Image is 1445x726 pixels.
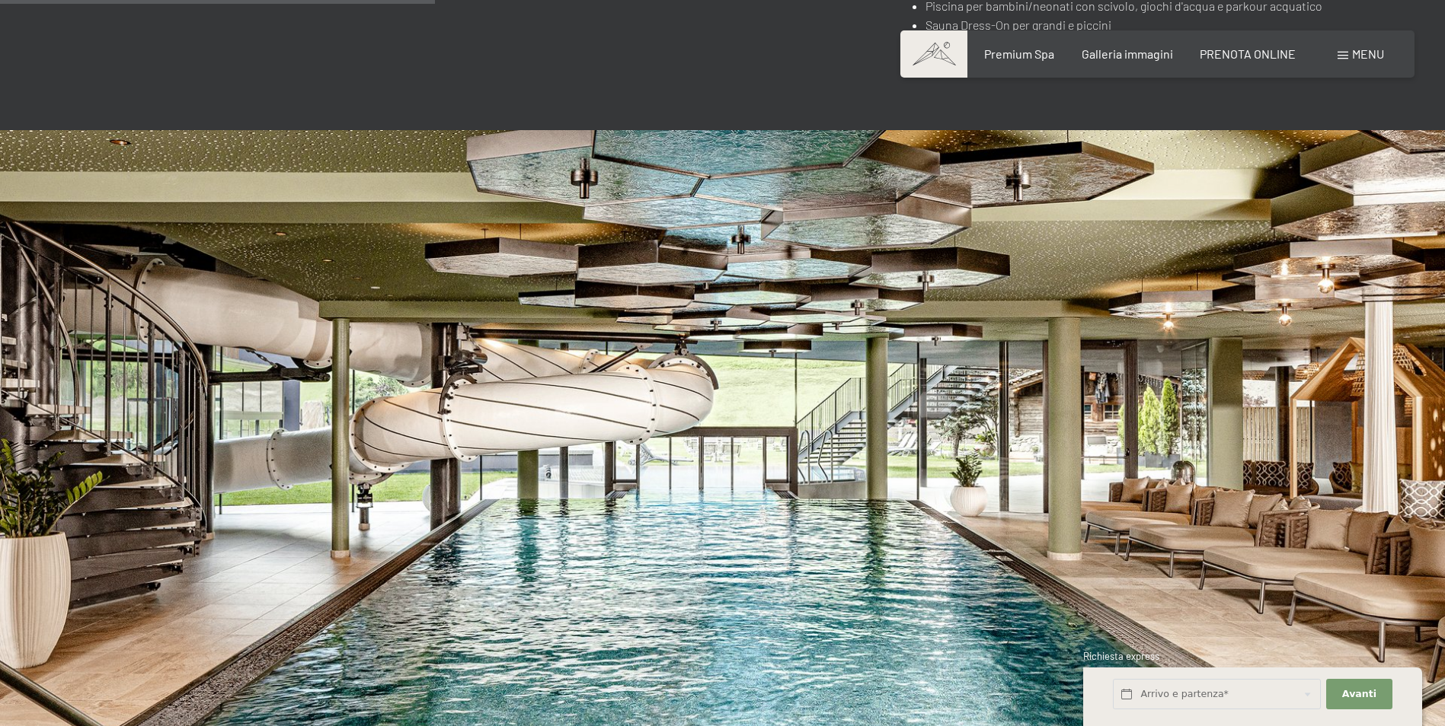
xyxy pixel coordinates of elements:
li: Sauna Dress-On per grandi e piccini [926,15,1347,35]
a: Premium Spa [984,46,1054,61]
a: PRENOTA ONLINE [1200,46,1296,61]
button: Avanti [1326,679,1392,710]
span: Avanti [1342,687,1376,701]
a: Galleria immagini [1082,46,1173,61]
span: Menu [1352,46,1384,61]
span: Richiesta express [1083,650,1159,662]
